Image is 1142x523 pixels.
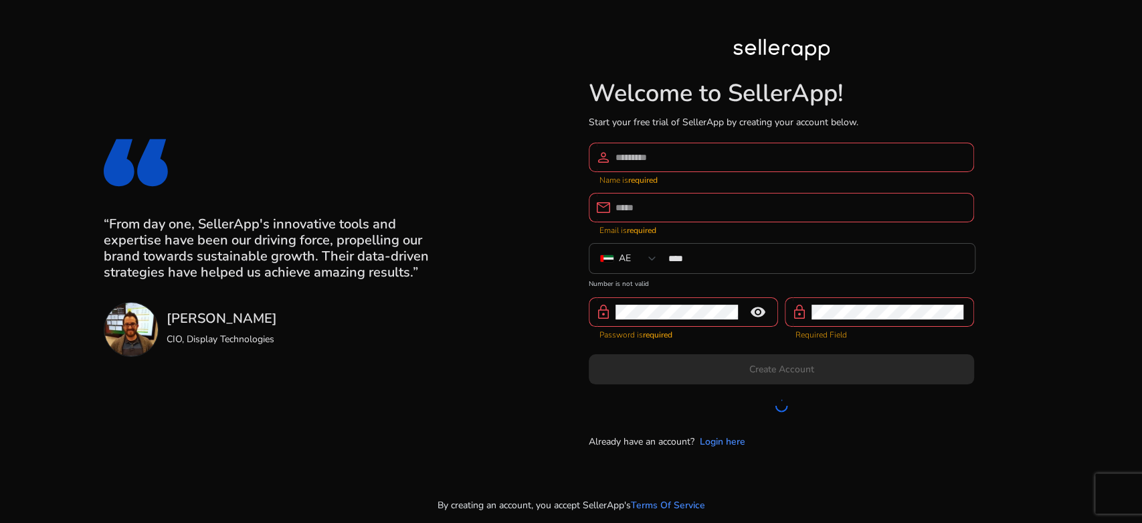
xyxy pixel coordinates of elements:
h3: [PERSON_NAME] [167,311,277,327]
mat-icon: remove_red_eye [742,304,774,320]
mat-error: Name is [599,172,963,186]
mat-error: Password is [599,327,767,341]
span: lock [791,304,807,320]
p: Start your free trial of SellerApp by creating your account below. [589,115,974,129]
div: AE [619,251,631,266]
strong: required [628,175,658,185]
a: Login here [700,435,745,449]
h1: Welcome to SellerApp! [589,79,974,108]
p: Already have an account? [589,435,694,449]
mat-error: Number is not valid [589,275,974,289]
h3: “From day one, SellerApp's innovative tools and expertise have been our driving force, propelling... [104,216,446,281]
strong: required [643,329,672,340]
span: email [595,200,611,216]
a: Terms Of Service [631,498,705,512]
strong: required [627,225,656,236]
p: CIO, Display Technologies [167,332,277,346]
mat-error: Required Field [795,327,963,341]
mat-error: Email is [599,222,963,236]
span: person [595,149,611,165]
span: lock [595,304,611,320]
